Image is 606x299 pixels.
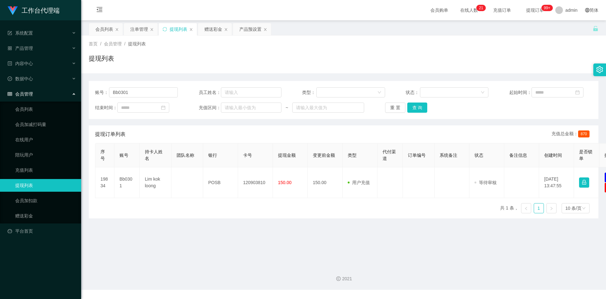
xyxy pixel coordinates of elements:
[8,92,12,96] i: 图标: table
[119,153,128,158] span: 账号
[8,61,12,66] i: 图标: profile
[95,104,117,111] span: 结束时间：
[109,87,178,97] input: 请输入
[292,103,364,113] input: 请输入最大值为
[8,6,18,15] img: logo.9652507e.png
[534,203,544,213] a: 1
[336,276,341,281] i: 图标: copyright
[145,149,163,161] span: 持卡人姓名
[199,104,221,111] span: 充值区间：
[509,89,532,96] span: 起始时间：
[406,89,420,96] span: 状态：
[278,153,296,158] span: 提现金额
[163,27,167,31] i: 图标: sync
[578,130,590,137] span: 870
[490,8,514,12] span: 充值订单
[95,130,126,138] span: 提现订单列表
[541,5,553,11] sup: 1055
[523,8,547,12] span: 提现订单
[582,206,586,211] i: 图标: down
[544,153,562,158] span: 创建时间
[161,105,165,110] i: 图标: calendar
[308,167,343,198] td: 150.00
[128,41,146,46] span: 提现列表
[15,164,76,176] a: 充值列表
[189,28,193,31] i: 图标: close
[539,167,574,198] td: [DATE] 13:47:55
[15,179,76,192] a: 提现列表
[579,177,589,188] button: 图标: lock
[89,41,98,46] span: 首页
[115,28,119,31] i: 图标: close
[457,8,481,12] span: 在线人数
[15,133,76,146] a: 在线用户
[15,209,76,222] a: 赠送彩金
[575,90,580,95] i: 图标: calendar
[565,203,582,213] div: 10 条/页
[8,91,33,96] span: 会员管理
[130,23,148,35] div: 注单管理
[302,89,316,96] span: 类型：
[140,167,171,198] td: Lim kok loong
[8,46,33,51] span: 产品管理
[114,167,140,198] td: Bb0301
[239,23,261,35] div: 产品预设置
[224,28,228,31] i: 图标: close
[550,207,553,210] i: 图标: right
[208,153,217,158] span: 银行
[86,276,601,282] div: 2021
[348,153,357,158] span: 类型
[100,41,101,46] span: /
[476,5,486,11] sup: 21
[221,87,281,97] input: 请输入
[95,89,109,96] span: 账号：
[408,153,426,158] span: 订单编号
[474,153,483,158] span: 状态
[221,103,281,113] input: 请输入最小值为
[281,104,292,111] span: ~
[551,130,592,138] div: 充值总金额：
[22,0,60,21] h1: 工作台代理端
[8,76,33,81] span: 数据中心
[95,23,113,35] div: 会员列表
[596,66,603,73] i: 图标: setting
[278,180,292,185] span: 150.00
[509,153,527,158] span: 备注信息
[524,207,528,210] i: 图标: left
[124,41,126,46] span: /
[593,26,598,31] i: 图标: unlock
[15,118,76,131] a: 会员加减打码量
[238,167,273,198] td: 120903810
[521,203,531,213] li: 上一页
[177,153,194,158] span: 团队名称
[8,30,33,36] span: 系统配置
[8,225,76,237] a: 图标: dashboard平台首页
[150,28,154,31] i: 图标: close
[203,167,238,198] td: POSB
[585,8,590,12] i: 图标: global
[8,61,33,66] span: 内容中心
[8,31,12,35] i: 图标: form
[500,203,519,213] li: 共 1 条，
[481,5,483,11] p: 1
[104,41,122,46] span: 会员管理
[199,89,221,96] span: 员工姓名：
[204,23,222,35] div: 赠送彩金
[348,180,370,185] span: 用户充值
[95,167,114,198] td: 19834
[8,8,60,13] a: 工作台代理端
[263,28,267,31] i: 图标: close
[481,90,485,95] i: 图标: down
[385,103,405,113] button: 重 置
[479,5,481,11] p: 2
[407,103,428,113] button: 查 询
[100,149,105,161] span: 序号
[8,46,12,50] i: 图标: appstore-o
[377,90,381,95] i: 图标: down
[15,194,76,207] a: 会员加扣款
[383,149,396,161] span: 代付渠道
[89,54,114,63] h1: 提现列表
[15,103,76,116] a: 会员列表
[170,23,187,35] div: 提现列表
